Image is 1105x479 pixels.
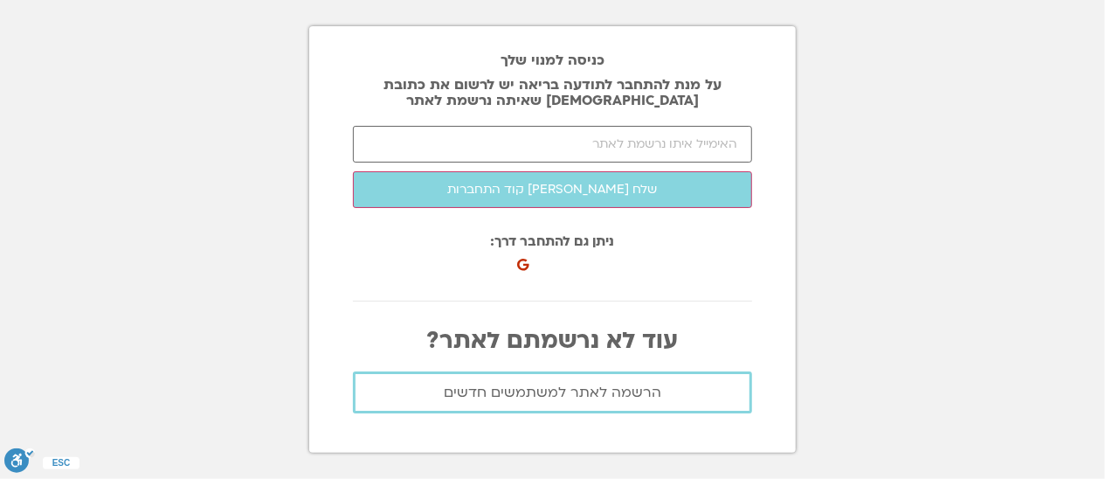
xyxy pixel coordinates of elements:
button: שלח [PERSON_NAME] קוד התחברות [353,171,752,208]
a: הרשמה לאתר למשתמשים חדשים [353,371,752,413]
p: עוד לא נרשמתם לאתר? [353,328,752,354]
iframe: כפתור לכניסה באמצעות חשבון Google [521,239,713,278]
h2: כניסה למנוי שלך [353,52,752,68]
p: על מנת להתחבר לתודעה בריאה יש לרשום את כתובת [DEMOGRAPHIC_DATA] שאיתה נרשמת לאתר [353,77,752,108]
input: האימייל איתו נרשמת לאתר [353,126,752,163]
span: הרשמה לאתר למשתמשים חדשים [444,385,661,400]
